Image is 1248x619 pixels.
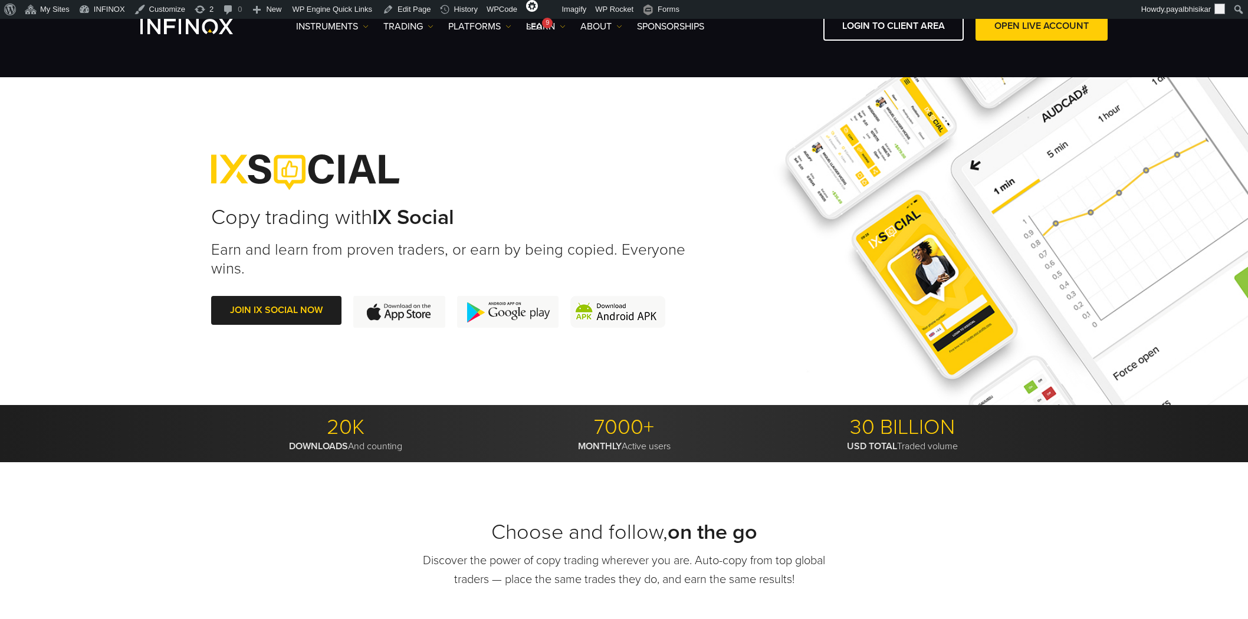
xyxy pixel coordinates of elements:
a: PLATFORMS [448,19,511,34]
img: App Store icon [353,296,445,328]
p: 20K [211,414,481,440]
strong: MONTHLY [578,440,622,452]
h2: Copy trading with [211,205,696,231]
strong: on the go [668,519,757,545]
p: And counting [211,440,481,452]
a: ABOUT [580,19,622,34]
p: Traded volume [767,440,1037,452]
a: SPONSORSHIPS [637,19,704,34]
span: payalbhisikar [1166,5,1211,14]
a: OPEN LIVE ACCOUNT [976,12,1108,41]
strong: USD TOTAL [847,440,897,452]
p: Discover the power of copy trading wherever you are. Auto-copy from top global traders — place th... [418,551,830,590]
div: 9 [542,18,553,28]
a: Instruments [296,19,369,34]
span: SEO [526,22,542,31]
a: LOGIN TO CLIENT AREA [823,12,964,41]
a: TRADING [383,19,433,34]
a: INFINOX Logo [140,19,261,34]
a: JOIN IX SOCIAL NOW [211,296,341,325]
h2: Choose and follow, [418,519,830,545]
p: 30 BILLION [767,414,1037,440]
p: Active users [490,440,759,452]
img: Play Store icon [457,296,559,328]
p: 7000+ [490,414,759,440]
strong: DOWNLOADS [289,440,348,452]
strong: IX Social [372,205,454,230]
h3: Earn and learn from proven traders, or earn by being copied. Everyone wins. [211,241,696,278]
